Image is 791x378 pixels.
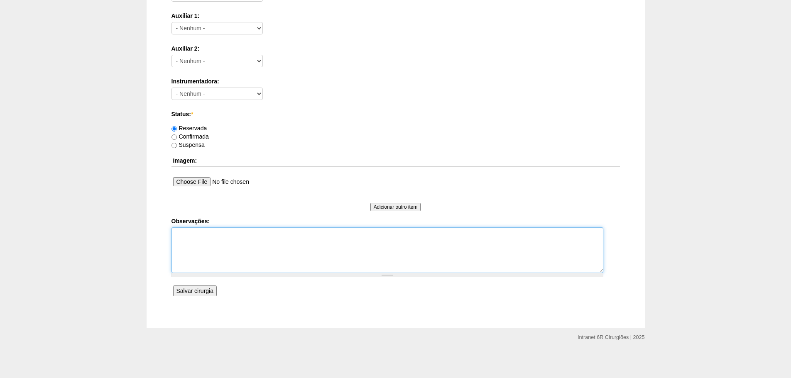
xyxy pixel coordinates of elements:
th: Imagem: [171,155,620,167]
label: Auxiliar 2: [171,44,620,53]
input: Suspensa [171,143,177,148]
input: Salvar cirurgia [173,285,217,296]
label: Status: [171,110,620,118]
label: Instrumentadora: [171,77,620,85]
label: Suspensa [171,141,205,148]
input: Reservada [171,126,177,132]
div: Intranet 6R Cirurgiões | 2025 [578,333,644,341]
label: Confirmada [171,133,209,140]
label: Auxiliar 1: [171,12,620,20]
label: Reservada [171,125,207,132]
span: Este campo é obrigatório. [191,111,193,117]
input: Adicionar outro item [370,203,421,211]
label: Observações: [171,217,620,225]
input: Confirmada [171,134,177,140]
